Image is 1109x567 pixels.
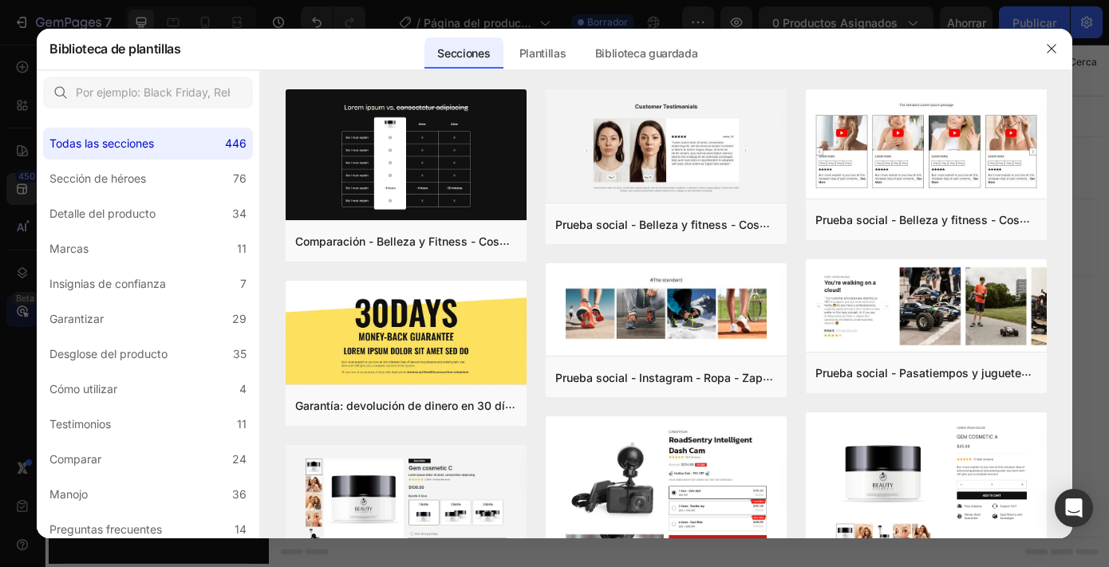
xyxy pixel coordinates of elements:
[232,487,247,501] font: 36
[286,281,527,388] img: g30.png
[555,216,851,231] font: Prueba social - Belleza y fitness - Cosmética - Estilo 16
[232,452,247,466] font: 24
[237,417,247,431] font: 11
[49,312,104,325] font: Garantizar
[49,382,117,396] font: Cómo utilizar
[595,46,698,60] font: Biblioteca guardada
[225,136,247,150] font: 446
[806,259,1047,353] img: sp13.png
[49,522,162,536] font: Preguntas frecuentes
[240,277,247,290] font: 7
[232,207,247,220] font: 34
[232,312,247,325] font: 29
[49,277,166,290] font: Insignias de confianza
[49,487,88,501] font: Manojo
[49,347,168,360] font: Desglose del producto
[806,89,1047,202] img: sp8.png
[239,382,247,396] font: 4
[233,347,247,360] font: 35
[43,77,253,108] input: Por ejemplo: Black Friday, Rebajas, etc.
[49,136,154,150] font: Todas las secciones
[49,417,111,431] font: Testimonios
[237,242,247,255] font: 11
[286,89,527,224] img: c19.png
[49,207,156,220] font: Detalle del producto
[49,171,146,185] font: Sección de héroes
[555,369,844,384] font: Prueba social - Instagram - Ropa - Zapatos - Estilo 30
[546,89,787,207] img: sp16.png
[815,211,1107,226] font: Prueba social - Belleza y fitness - Cosmética - Estilo 8
[49,452,101,466] font: Comparar
[295,234,669,249] font: Comparación - Belleza y Fitness - Cosmética - Ingredientes - Estilo 19
[519,46,566,60] font: Plantillas
[437,46,490,60] font: Secciones
[235,522,247,536] font: 14
[49,41,180,57] font: Biblioteca de plantillas
[49,242,89,255] font: Marcas
[546,263,787,352] img: sp30.png
[1055,489,1093,527] div: Abrir Intercom Messenger
[233,171,247,185] font: 76
[815,364,1083,380] font: Prueba social - Pasatiempos y juguetes - Estilo 13
[295,397,518,412] font: Garantía: devolución de dinero en 30 días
